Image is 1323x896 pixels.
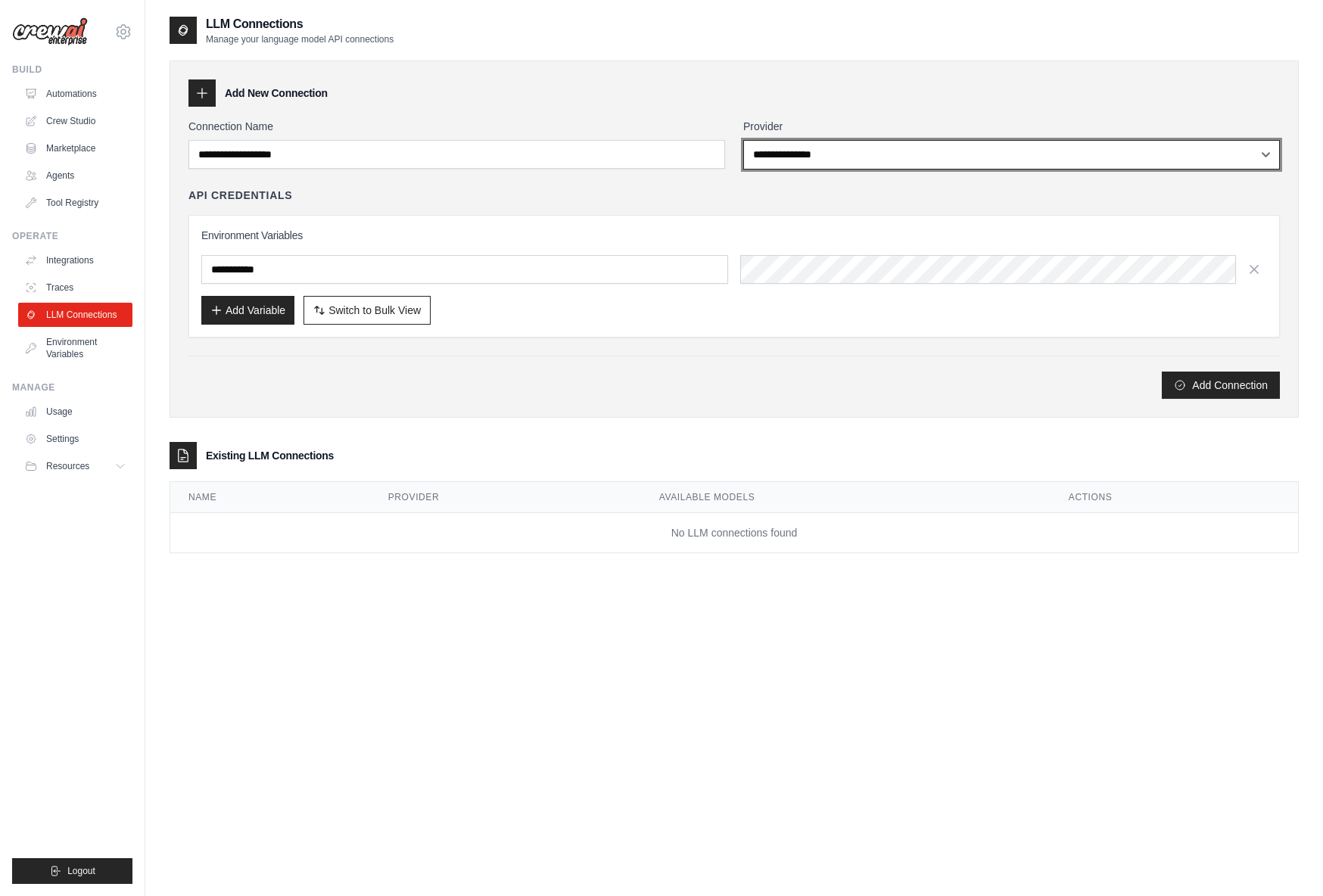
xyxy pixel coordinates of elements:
th: Provider [370,482,641,513]
p: Manage your language model API connections [206,33,394,45]
button: Add Variable [201,296,294,325]
a: Environment Variables [18,330,132,366]
div: Manage [12,381,132,394]
h3: Environment Variables [201,228,1267,243]
a: Settings [18,427,132,451]
a: Tool Registry [18,191,132,215]
span: Switch to Bulk View [328,303,421,318]
th: Actions [1051,482,1298,513]
label: Provider [743,119,1280,134]
a: Crew Studio [18,109,132,133]
h3: Existing LLM Connections [206,448,334,463]
h4: API Credentials [188,188,292,203]
a: Marketplace [18,136,132,160]
button: Add Connection [1162,372,1280,399]
td: No LLM connections found [170,513,1298,553]
div: Build [12,64,132,76]
button: Resources [18,454,132,478]
a: Agents [18,163,132,188]
button: Switch to Bulk View [304,296,431,325]
span: Logout [67,865,95,877]
span: Resources [46,460,89,472]
a: Usage [18,400,132,424]
a: Integrations [18,248,132,272]
a: Automations [18,82,132,106]
th: Name [170,482,370,513]
button: Logout [12,858,132,884]
label: Connection Name [188,119,725,134]
h3: Add New Connection [225,86,328,101]
a: Traces [18,275,132,300]
img: Logo [12,17,88,46]
a: LLM Connections [18,303,132,327]
th: Available Models [641,482,1051,513]
h2: LLM Connections [206,15,394,33]
div: Operate [12,230,132,242]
